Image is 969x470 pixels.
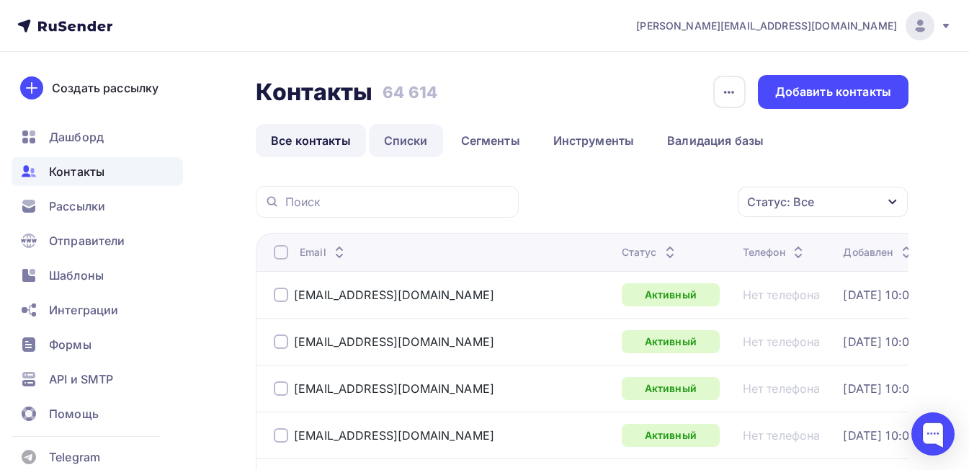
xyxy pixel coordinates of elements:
a: Активный [622,377,720,400]
a: Сегменты [446,124,535,157]
a: Контакты [12,157,183,186]
span: Контакты [49,163,104,180]
a: [EMAIL_ADDRESS][DOMAIN_NAME] [294,334,494,349]
a: Списки [369,124,443,157]
a: [PERSON_NAME][EMAIL_ADDRESS][DOMAIN_NAME] [636,12,952,40]
a: [EMAIL_ADDRESS][DOMAIN_NAME] [294,381,494,396]
a: [EMAIL_ADDRESS][DOMAIN_NAME] [294,428,494,443]
span: Интеграции [49,301,118,319]
a: Нет телефона [743,428,821,443]
a: Нет телефона [743,334,821,349]
div: Статус [622,245,679,260]
span: Отправители [49,232,125,249]
span: Рассылки [49,198,105,215]
a: Шаблоны [12,261,183,290]
div: Email [300,245,348,260]
a: [DATE] 10:09 [843,288,916,302]
span: Помощь [49,405,99,422]
a: [DATE] 10:09 [843,381,916,396]
div: Добавлен [843,245,914,260]
a: Дашборд [12,123,183,151]
div: Добавить контакты [775,84,891,100]
input: Поиск [285,194,510,210]
a: Нет телефона [743,381,821,396]
span: API и SMTP [49,371,113,388]
a: Активный [622,330,720,353]
button: Статус: Все [737,186,908,218]
a: Инструменты [538,124,650,157]
div: Телефон [743,245,807,260]
span: Дашборд [49,128,104,146]
h2: Контакты [256,78,372,107]
span: Формы [49,336,91,353]
a: Активный [622,424,720,447]
a: [DATE] 10:09 [843,334,916,349]
div: Создать рассылку [52,79,158,97]
a: [DATE] 10:09 [843,428,916,443]
a: Нет телефона [743,288,821,302]
a: Валидация базы [652,124,779,157]
a: Все контакты [256,124,366,157]
a: Рассылки [12,192,183,221]
a: Формы [12,330,183,359]
span: Шаблоны [49,267,104,284]
span: [PERSON_NAME][EMAIL_ADDRESS][DOMAIN_NAME] [636,19,897,33]
div: Статус: Все [747,193,814,210]
span: Telegram [49,448,100,466]
a: Активный [622,283,720,306]
h3: 64 614 [383,82,437,102]
a: Отправители [12,226,183,255]
a: [EMAIL_ADDRESS][DOMAIN_NAME] [294,288,494,302]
